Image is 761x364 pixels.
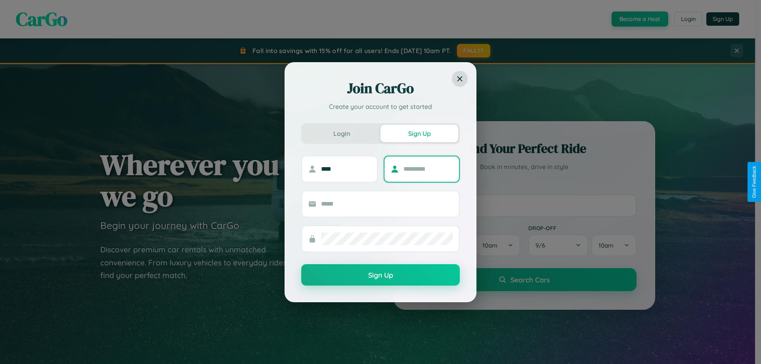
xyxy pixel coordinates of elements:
[301,79,460,98] h2: Join CarGo
[751,166,757,198] div: Give Feedback
[301,102,460,111] p: Create your account to get started
[301,264,460,286] button: Sign Up
[303,125,380,142] button: Login
[380,125,458,142] button: Sign Up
